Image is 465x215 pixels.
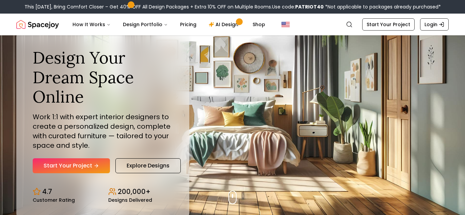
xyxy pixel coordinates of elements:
a: Pricing [175,18,202,31]
img: Spacejoy Logo [16,18,59,31]
a: Explore Designs [115,158,181,173]
small: Designs Delivered [108,198,152,202]
a: Login [420,18,449,31]
p: 4.7 [42,187,52,196]
a: Start Your Project [33,158,110,173]
a: Shop [247,18,271,31]
span: Use code: [272,3,324,10]
nav: Main [67,18,271,31]
a: Start Your Project [362,18,415,31]
small: Customer Rating [33,198,75,202]
b: PATRIOT40 [295,3,324,10]
img: United States [282,20,290,29]
button: Design Portfolio [117,18,173,31]
span: *Not applicable to packages already purchased* [324,3,441,10]
p: 200,000+ [118,187,150,196]
a: AI Design [203,18,246,31]
button: How It Works [67,18,116,31]
a: Spacejoy [16,18,59,31]
div: This [DATE], Bring Comfort Closer – Get 40% OFF All Design Packages + Extra 10% OFF on Multiple R... [25,3,441,10]
nav: Global [16,14,449,35]
div: Design stats [33,181,173,202]
h1: Design Your Dream Space Online [33,48,173,107]
p: Work 1:1 with expert interior designers to create a personalized design, complete with curated fu... [33,112,173,150]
